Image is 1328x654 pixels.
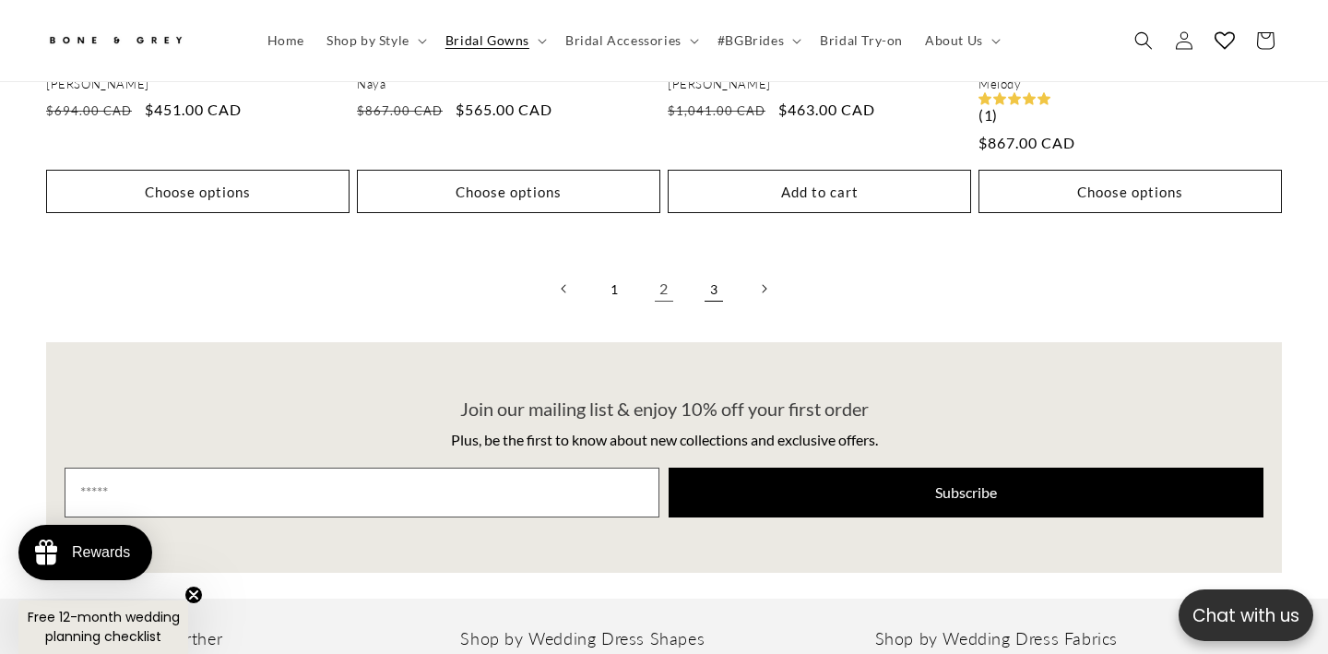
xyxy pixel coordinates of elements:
[554,21,706,60] summary: Bridal Accessories
[594,268,634,309] a: Page 1
[565,32,682,49] span: Bridal Accessories
[65,468,659,517] input: Email
[743,268,784,309] a: Next page
[46,26,184,56] img: Bone and Grey Bridal
[694,268,734,309] a: Page 3
[267,32,304,49] span: Home
[40,18,238,63] a: Bone and Grey Bridal
[315,21,434,60] summary: Shop by Style
[256,21,315,60] a: Home
[326,32,409,49] span: Shop by Style
[357,170,660,213] button: Choose options
[357,77,660,92] a: Naya
[460,398,869,420] span: Join our mailing list & enjoy 10% off your first order
[875,628,1282,649] h2: Shop by Wedding Dress Fabrics
[668,170,971,213] button: Add to cart
[668,77,971,92] a: [PERSON_NAME]
[46,170,350,213] button: Choose options
[544,268,585,309] a: Previous page
[1123,20,1164,61] summary: Search
[46,77,350,92] a: [PERSON_NAME]
[46,628,453,649] h2: Get to know us further
[644,268,684,309] a: Page 2
[434,21,554,60] summary: Bridal Gowns
[184,586,203,604] button: Close teaser
[978,170,1282,213] button: Choose options
[978,77,1282,92] a: Melody
[451,431,878,448] span: Plus, be the first to know about new collections and exclusive offers.
[46,268,1282,309] nav: Pagination
[28,608,180,646] span: Free 12-month wedding planning checklist
[925,32,983,49] span: About Us
[445,32,529,49] span: Bridal Gowns
[706,21,809,60] summary: #BGBrides
[18,600,188,654] div: Free 12-month wedding planning checklistClose teaser
[1179,589,1313,641] button: Open chatbox
[809,21,914,60] a: Bridal Try-on
[914,21,1008,60] summary: About Us
[669,468,1263,517] button: Subscribe
[1179,602,1313,629] p: Chat with us
[72,544,130,561] div: Rewards
[820,32,903,49] span: Bridal Try-on
[460,628,867,649] h2: Shop by Wedding Dress Shapes
[717,32,784,49] span: #BGBrides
